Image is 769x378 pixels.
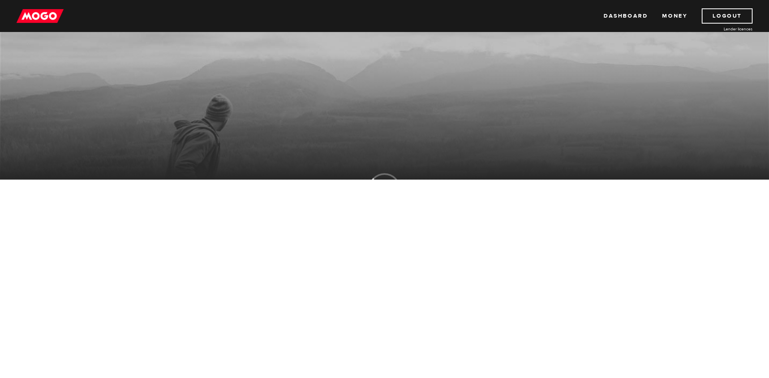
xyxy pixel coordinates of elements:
h1: MogoMoney [134,53,635,70]
a: Money [662,8,687,24]
a: Lender licences [693,26,753,32]
a: Logout [702,8,753,24]
img: mogo_logo-11ee424be714fa7cbb0f0f49df9e16ec.png [16,8,64,24]
a: Dashboard [604,8,648,24]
